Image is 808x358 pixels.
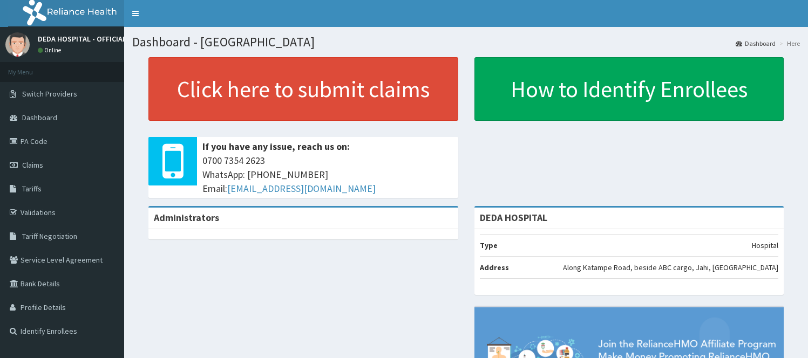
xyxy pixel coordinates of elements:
span: Tariffs [22,184,42,194]
h1: Dashboard - [GEOGRAPHIC_DATA] [132,35,800,49]
span: Dashboard [22,113,57,122]
a: [EMAIL_ADDRESS][DOMAIN_NAME] [227,182,376,195]
a: Dashboard [736,39,776,48]
strong: DEDA HOSPITAL [480,211,547,224]
span: 0700 7354 2623 WhatsApp: [PHONE_NUMBER] Email: [202,154,453,195]
p: DEDA HOSPITAL - OFFICIAL [38,35,126,43]
li: Here [777,39,800,48]
span: Claims [22,160,43,170]
p: Along Katampe Road, beside ABC cargo, Jahi, [GEOGRAPHIC_DATA] [563,262,778,273]
b: If you have any issue, reach us on: [202,140,350,153]
img: User Image [5,32,30,57]
p: Hospital [752,240,778,251]
b: Address [480,263,509,272]
span: Switch Providers [22,89,77,99]
a: Online [38,46,64,54]
a: How to Identify Enrollees [474,57,784,121]
b: Type [480,240,498,250]
span: Tariff Negotiation [22,231,77,241]
b: Administrators [154,211,219,224]
a: Click here to submit claims [148,57,458,121]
